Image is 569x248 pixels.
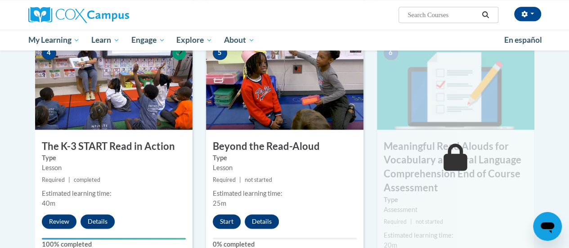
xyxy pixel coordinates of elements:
[416,218,443,225] span: not started
[245,176,272,183] span: not started
[213,214,241,229] button: Start
[42,214,76,229] button: Review
[239,176,241,183] span: |
[514,7,541,21] button: Account Settings
[68,176,70,183] span: |
[206,40,363,130] img: Course Image
[42,238,186,239] div: Your progress
[125,30,171,50] a: Engage
[176,35,212,45] span: Explore
[384,218,407,225] span: Required
[377,140,534,195] h3: Meaningful Read Alouds for Vocabulary and Oral Language Comprehension End of Course Assessment
[74,176,100,183] span: completed
[498,31,548,50] a: En español
[28,7,129,23] img: Cox Campus
[131,35,165,45] span: Engage
[81,214,115,229] button: Details
[22,30,86,50] a: My Learning
[218,30,260,50] a: About
[384,205,528,215] div: Assessment
[213,189,357,198] div: Estimated learning time:
[504,35,542,45] span: En español
[213,163,357,173] div: Lesson
[533,212,562,241] iframe: Button to launch messaging window
[410,218,412,225] span: |
[85,30,125,50] a: Learn
[42,163,186,173] div: Lesson
[42,199,55,207] span: 40m
[479,9,492,20] button: Search
[407,9,479,20] input: Search Courses
[28,7,190,23] a: Cox Campus
[384,195,528,205] label: Type
[213,199,226,207] span: 25m
[42,189,186,198] div: Estimated learning time:
[42,176,65,183] span: Required
[384,230,528,240] div: Estimated learning time:
[170,30,218,50] a: Explore
[213,46,227,60] span: 5
[91,35,120,45] span: Learn
[22,30,548,50] div: Main menu
[213,153,357,163] label: Type
[206,140,363,153] h3: Beyond the Read-Aloud
[35,40,193,130] img: Course Image
[42,46,56,60] span: 4
[42,153,186,163] label: Type
[35,140,193,153] h3: The K-3 START Read in Action
[245,214,279,229] button: Details
[224,35,255,45] span: About
[28,35,80,45] span: My Learning
[384,46,398,60] span: 6
[377,40,534,130] img: Course Image
[213,176,236,183] span: Required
